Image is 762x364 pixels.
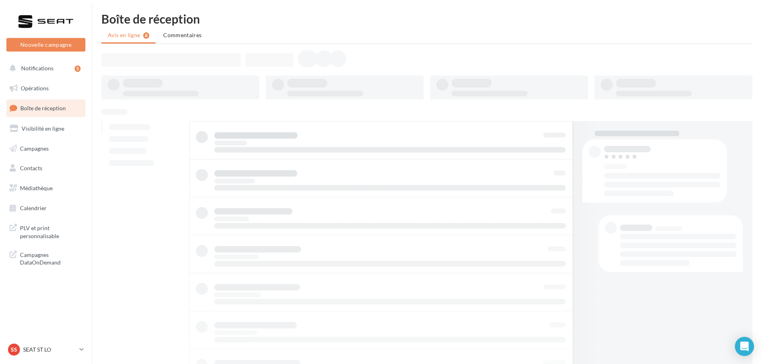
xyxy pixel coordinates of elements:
[5,180,87,197] a: Médiathèque
[5,200,87,217] a: Calendrier
[20,145,49,151] span: Campagnes
[5,60,84,77] button: Notifications 5
[5,219,87,243] a: PLV et print personnalisable
[5,160,87,177] a: Contacts
[20,205,47,211] span: Calendrier
[20,249,82,267] span: Campagnes DataOnDemand
[20,165,42,171] span: Contacts
[20,105,66,111] span: Boîte de réception
[21,65,53,72] span: Notifications
[6,342,85,357] a: SS SEAT ST LO
[23,346,76,354] p: SEAT ST LO
[5,99,87,117] a: Boîte de réception
[20,223,82,240] span: PLV et print personnalisable
[75,66,81,72] div: 5
[22,125,64,132] span: Visibilité en ligne
[5,246,87,270] a: Campagnes DataOnDemand
[101,13,752,25] div: Boîte de réception
[5,80,87,97] a: Opérations
[11,346,17,354] span: SS
[6,38,85,52] button: Nouvelle campagne
[735,337,754,356] div: Open Intercom Messenger
[163,32,201,38] span: Commentaires
[5,120,87,137] a: Visibilité en ligne
[21,85,49,91] span: Opérations
[5,140,87,157] a: Campagnes
[20,185,53,191] span: Médiathèque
